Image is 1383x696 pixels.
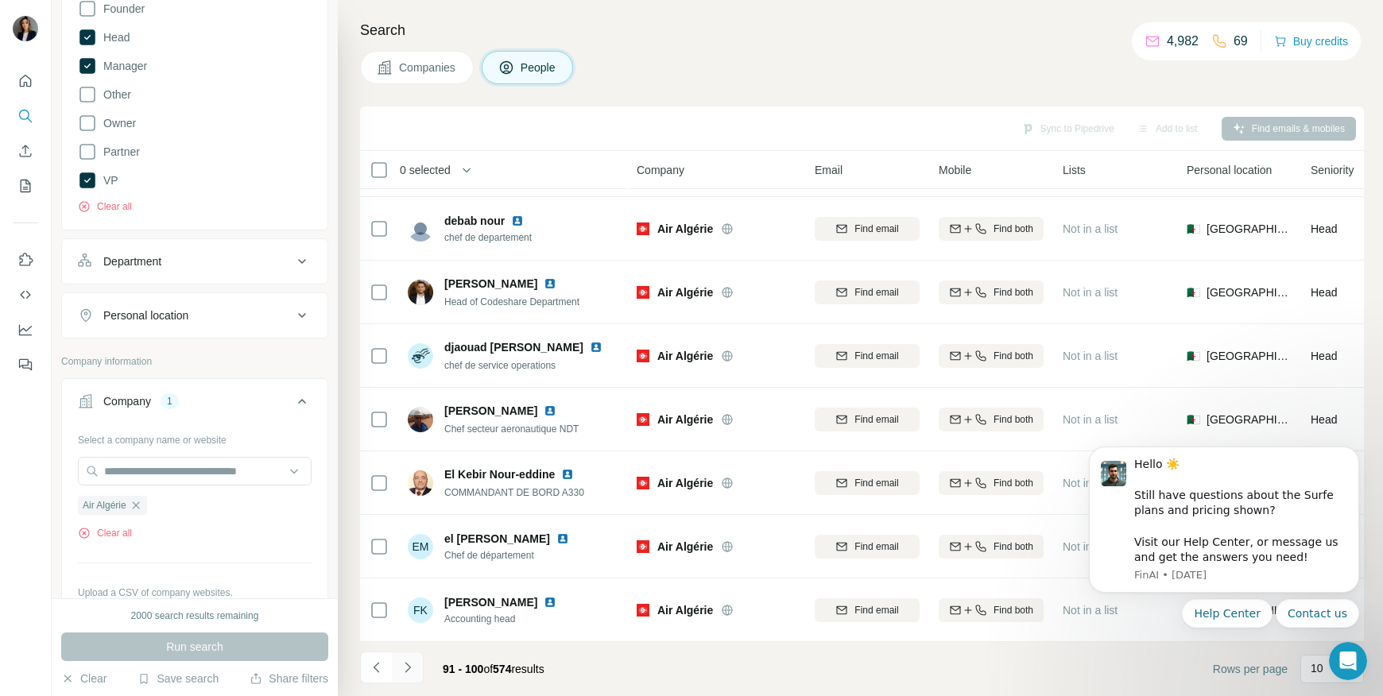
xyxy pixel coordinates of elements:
button: Save search [138,671,219,686]
button: Share filters [250,671,328,686]
span: Not in a list [1063,222,1118,235]
img: Avatar [408,470,433,496]
div: Select a company name or website [78,427,312,447]
img: Avatar [13,16,38,41]
span: 91 - 100 [443,663,483,675]
span: Find email [854,603,898,617]
button: Find both [939,535,1044,559]
span: chef de departement [444,230,543,245]
span: Other [97,87,131,102]
span: Not in a list [1063,477,1118,489]
span: Founder [97,1,145,17]
span: Find both [994,539,1033,554]
span: Accounting head [444,612,575,626]
span: Owner [97,115,136,131]
span: Head of Codeshare Department [444,296,579,307]
button: Clear [61,671,107,686]
p: 10 [1311,660,1323,676]
img: Avatar [408,407,433,432]
button: Find both [939,408,1044,431]
img: LinkedIn logo [544,404,556,417]
span: People [521,60,557,75]
button: Find email [815,408,920,431]
img: Logo of Air Algérie [637,540,649,553]
button: Dashboard [13,315,38,344]
img: LinkedIn logo [561,468,574,481]
span: Find both [994,222,1033,236]
button: Find both [939,280,1044,304]
span: 0 selected [400,162,451,178]
img: LinkedIn logo [590,341,602,354]
span: COMMANDANT DE BORD A330 [444,487,584,498]
span: [GEOGRAPHIC_DATA] [1207,221,1292,237]
span: 🇩🇿 [1187,348,1200,364]
span: [GEOGRAPHIC_DATA] [1207,348,1292,364]
button: Search [13,102,38,130]
span: Not in a list [1063,350,1118,362]
span: Air Algérie [657,475,713,491]
span: djaouad [PERSON_NAME] [444,339,583,355]
span: Air Algérie [83,498,126,512]
button: Use Surfe on LinkedIn [13,246,38,274]
span: Air Algérie [657,602,713,618]
span: Head [97,29,130,45]
span: 🇩🇿 [1187,221,1200,237]
span: [PERSON_NAME] [444,594,537,610]
span: 574 [493,663,511,675]
button: Find email [815,535,920,559]
span: results [443,663,544,675]
img: Logo of Air Algérie [637,604,649,617]
span: Head [1311,222,1337,235]
span: Not in a list [1063,604,1118,617]
button: Find both [939,217,1044,241]
span: Air Algérie [657,284,713,300]
span: debab nour [444,213,505,229]
span: Email [815,162,843,178]
span: Chef de département [444,548,588,563]
iframe: Intercom notifications message [1065,394,1383,653]
span: Find email [854,539,898,554]
img: LinkedIn logo [544,277,556,290]
img: LinkedIn logo [544,596,556,609]
span: Not in a list [1063,286,1118,299]
span: Find email [854,476,898,490]
img: Logo of Air Algérie [637,286,649,299]
img: Logo of Air Algérie [637,222,649,235]
span: Air Algérie [657,539,713,555]
span: Find both [994,412,1033,427]
img: Avatar [408,280,433,305]
p: 69 [1234,32,1248,51]
img: Avatar [408,216,433,242]
span: Head [1311,286,1337,299]
span: Chef secteur aeronautique NDT [444,423,579,435]
span: Partner [97,144,140,160]
span: Company [637,162,684,178]
p: 4,982 [1167,32,1199,51]
button: Company1 [62,382,327,427]
button: Department [62,242,327,280]
span: [GEOGRAPHIC_DATA] [1207,284,1292,300]
iframe: Intercom live chat [1329,642,1367,680]
button: Personal location [62,296,327,334]
span: Air Algérie [657,348,713,364]
div: 2000 search results remaining [131,609,259,623]
span: [PERSON_NAME] [444,276,537,292]
button: Clear all [78,199,132,214]
button: Quick start [13,67,38,95]
button: Clear all [78,526,132,540]
button: Find both [939,344,1044,368]
button: Find email [815,217,920,241]
img: LinkedIn logo [556,532,569,545]
button: My lists [13,172,38,200]
button: Find both [939,598,1044,622]
p: Company information [61,354,328,369]
span: Lists [1063,162,1086,178]
div: 1 [161,394,179,408]
img: LinkedIn logo [511,215,524,227]
span: Find email [854,285,898,300]
span: Personal location [1187,162,1272,178]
